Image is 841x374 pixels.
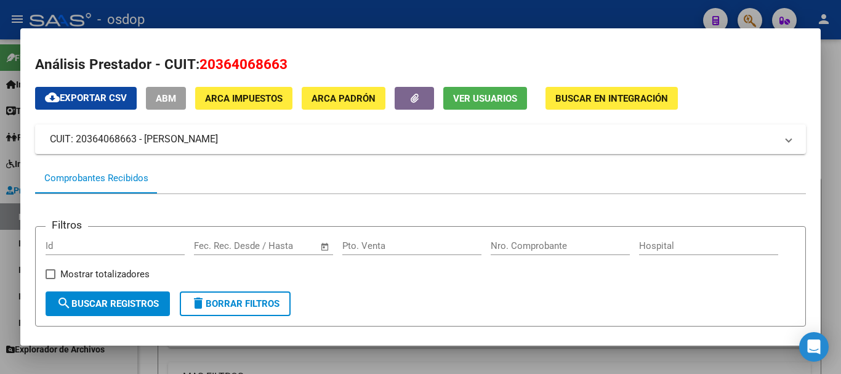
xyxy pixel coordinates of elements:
span: Ver Usuarios [453,93,517,104]
span: 20364068663 [199,56,288,72]
button: Ver Usuarios [443,87,527,110]
div: Open Intercom Messenger [799,332,829,362]
button: Buscar en Integración [545,87,678,110]
span: ARCA Impuestos [205,93,283,104]
button: Open calendar [318,240,332,254]
mat-icon: search [57,296,71,311]
span: Borrar Filtros [191,298,280,309]
button: Exportar CSV [35,87,137,110]
mat-expansion-panel-header: CUIT: 20364068663 - [PERSON_NAME] [35,124,806,154]
input: Fecha inicio [194,240,244,251]
span: Buscar Registros [57,298,159,309]
button: Borrar Filtros [180,291,291,316]
span: Exportar CSV [45,92,127,104]
button: ABM [146,87,186,110]
span: Buscar en Integración [555,93,668,104]
button: ARCA Impuestos [195,87,292,110]
button: ARCA Padrón [302,87,385,110]
h2: Análisis Prestador - CUIT: [35,54,806,75]
h3: Filtros [46,217,88,233]
span: Mostrar totalizadores [60,267,150,282]
mat-panel-title: CUIT: 20364068663 - [PERSON_NAME] [50,132,776,147]
mat-icon: delete [191,296,206,311]
mat-icon: cloud_download [45,90,60,105]
button: Buscar Registros [46,291,170,316]
input: Fecha fin [255,240,315,251]
div: Comprobantes Recibidos [44,171,148,185]
span: ABM [156,93,176,104]
span: ARCA Padrón [312,93,376,104]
